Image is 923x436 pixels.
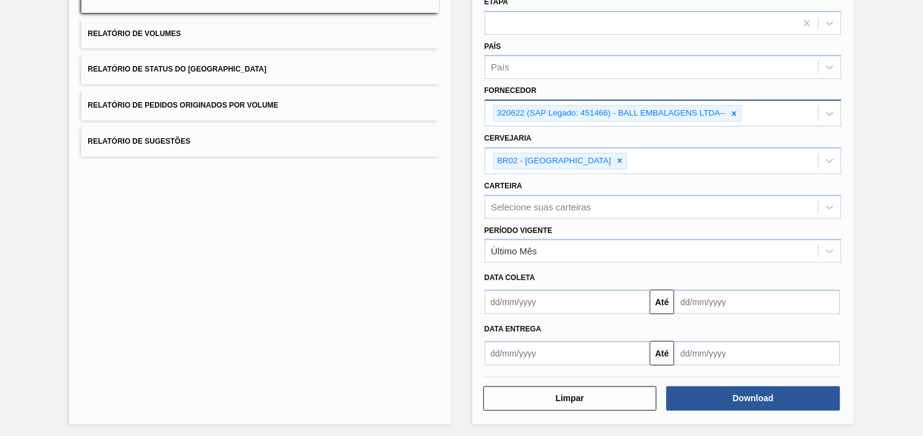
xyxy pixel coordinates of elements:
button: Relatório de Volumes [81,19,438,49]
label: Carteira [485,182,523,190]
button: Download [667,386,840,411]
span: Relatório de Volumes [88,29,181,38]
input: dd/mm/yyyy [674,341,840,366]
div: BR02 - [GEOGRAPHIC_DATA] [494,153,613,169]
label: Cervejaria [485,134,532,142]
span: Data entrega [485,325,542,333]
button: Até [650,341,674,366]
div: País [491,62,510,73]
label: País [485,42,501,51]
button: Limpar [484,386,657,411]
div: 320622 (SAP Legado: 451466) - BALL EMBALAGENS LTDA-- [494,106,728,121]
label: Período Vigente [485,226,553,235]
div: Selecione suas carteiras [491,202,591,212]
button: Relatório de Pedidos Originados por Volume [81,91,438,120]
input: dd/mm/yyyy [674,290,840,314]
span: Relatório de Pedidos Originados por Volume [88,101,278,109]
label: Fornecedor [485,86,537,95]
div: Último Mês [491,246,537,257]
button: Relatório de Sugestões [81,127,438,157]
button: Relatório de Status do [GEOGRAPHIC_DATA] [81,54,438,84]
button: Até [650,290,674,314]
input: dd/mm/yyyy [485,341,651,366]
span: Relatório de Sugestões [88,137,190,146]
span: Relatório de Status do [GEOGRAPHIC_DATA] [88,65,266,73]
input: dd/mm/yyyy [485,290,651,314]
span: Data coleta [485,273,536,282]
